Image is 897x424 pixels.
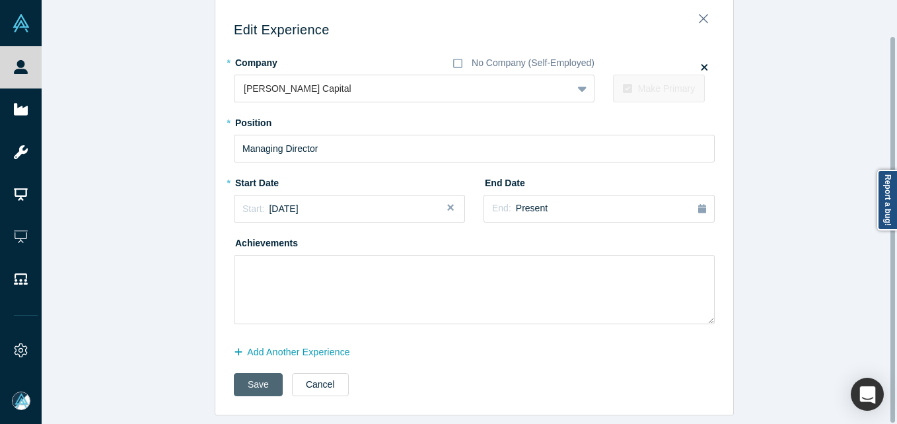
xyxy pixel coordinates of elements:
span: Start: [242,203,264,214]
button: Cancel [292,373,349,396]
button: Add Another Experience [234,341,364,364]
button: Start:[DATE] [234,195,465,223]
img: Mia Scott's Account [12,392,30,410]
img: Alchemist Vault Logo [12,14,30,32]
a: Report a bug! [877,170,897,230]
span: Present [516,203,548,213]
span: End: [492,203,511,213]
div: No Company (Self-Employed) [472,56,594,70]
span: [DATE] [269,203,298,214]
button: End:Present [484,195,715,223]
label: Position [234,112,308,130]
div: Make Primary [638,82,695,96]
h3: Edit Experience [234,22,715,38]
input: Sales Manager [234,135,715,162]
label: Achievements [234,232,308,250]
label: Start Date [234,172,308,190]
label: End Date [484,172,557,190]
label: Company [234,52,308,70]
button: Save [234,373,283,396]
button: Close [690,6,717,24]
button: Close [445,195,465,223]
